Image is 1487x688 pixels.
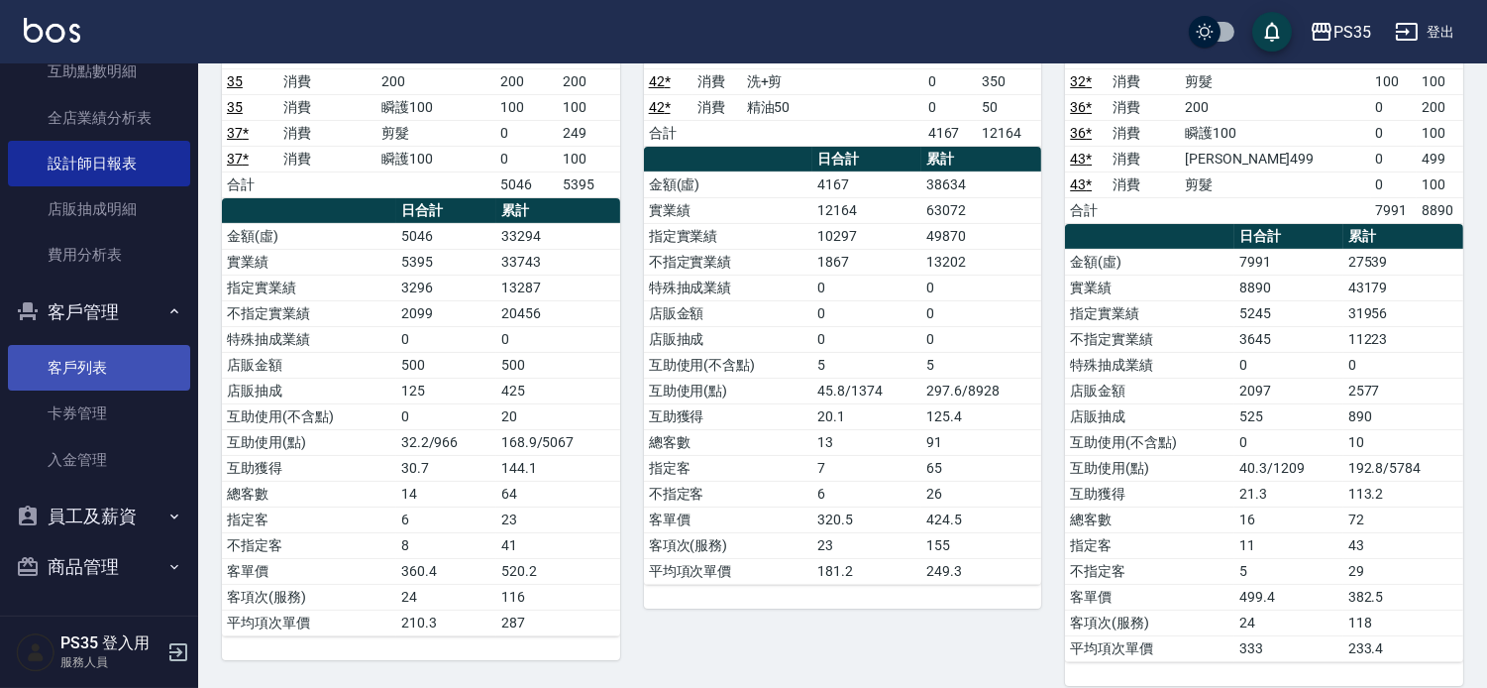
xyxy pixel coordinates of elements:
[8,49,190,94] a: 互助點數明細
[376,68,495,94] td: 200
[1302,12,1379,53] button: PS35
[222,610,396,635] td: 平均項次單價
[396,223,496,249] td: 5046
[396,429,496,455] td: 32.2/966
[496,507,620,532] td: 23
[921,300,1041,326] td: 0
[1252,12,1292,52] button: save
[495,68,558,94] td: 200
[812,532,921,558] td: 23
[24,18,80,43] img: Logo
[1065,275,1234,300] td: 實業績
[1065,455,1234,481] td: 互助使用(點)
[496,481,620,507] td: 64
[278,68,376,94] td: 消費
[644,275,813,300] td: 特殊抽成業績
[222,584,396,610] td: 客項次(服務)
[558,146,620,172] td: 100
[644,197,813,223] td: 實業績
[1234,455,1343,481] td: 40.3/1209
[812,429,921,455] td: 13
[921,249,1041,275] td: 13202
[1065,326,1234,352] td: 不指定實業績
[1234,352,1343,378] td: 0
[1371,120,1418,146] td: 0
[1065,429,1234,455] td: 互助使用(不含點)
[812,300,921,326] td: 0
[1108,120,1181,146] td: 消費
[496,352,620,378] td: 500
[812,455,921,481] td: 7
[921,352,1041,378] td: 5
[496,558,620,584] td: 520.2
[1417,172,1463,197] td: 100
[222,300,396,326] td: 不指定實業績
[742,94,923,120] td: 精油50
[1371,68,1418,94] td: 100
[8,437,190,483] a: 入金管理
[1108,94,1181,120] td: 消費
[8,141,190,186] a: 設計師日報表
[222,455,396,481] td: 互助獲得
[644,481,813,507] td: 不指定客
[644,558,813,584] td: 平均項次單價
[644,249,813,275] td: 不指定實業績
[1343,224,1463,250] th: 累計
[1108,68,1181,94] td: 消費
[921,378,1041,403] td: 297.6/8928
[644,455,813,481] td: 指定客
[812,275,921,300] td: 0
[1234,584,1343,610] td: 499.4
[742,68,923,94] td: 洗+剪
[1234,610,1343,635] td: 24
[60,653,161,671] p: 服務人員
[921,172,1041,197] td: 38634
[1371,94,1418,120] td: 0
[8,491,190,542] button: 員工及薪資
[1234,481,1343,507] td: 21.3
[921,326,1041,352] td: 0
[396,275,496,300] td: 3296
[222,378,396,403] td: 店販抽成
[558,172,620,197] td: 5395
[1371,146,1418,172] td: 0
[644,120,692,146] td: 合計
[921,223,1041,249] td: 49870
[812,352,921,378] td: 5
[923,120,978,146] td: 4167
[644,223,813,249] td: 指定實業績
[921,558,1041,584] td: 249.3
[644,378,813,403] td: 互助使用(點)
[1343,532,1463,558] td: 43
[1343,558,1463,584] td: 29
[1343,300,1463,326] td: 31956
[396,352,496,378] td: 500
[396,481,496,507] td: 14
[396,532,496,558] td: 8
[396,584,496,610] td: 24
[1417,146,1463,172] td: 499
[376,146,495,172] td: 瞬護100
[1065,224,1463,662] table: a dense table
[812,147,921,172] th: 日合計
[1234,326,1343,352] td: 3645
[496,532,620,558] td: 41
[1234,224,1343,250] th: 日合計
[921,275,1041,300] td: 0
[496,455,620,481] td: 144.1
[692,68,741,94] td: 消費
[496,300,620,326] td: 20456
[278,94,376,120] td: 消費
[1180,120,1370,146] td: 瞬護100
[227,73,243,89] a: 35
[8,186,190,232] a: 店販抽成明細
[8,541,190,593] button: 商品管理
[396,300,496,326] td: 2099
[977,94,1041,120] td: 50
[1065,403,1234,429] td: 店販抽成
[977,68,1041,94] td: 350
[644,352,813,378] td: 互助使用(不含點)
[1371,197,1418,223] td: 7991
[1065,610,1234,635] td: 客項次(服務)
[396,198,496,224] th: 日合計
